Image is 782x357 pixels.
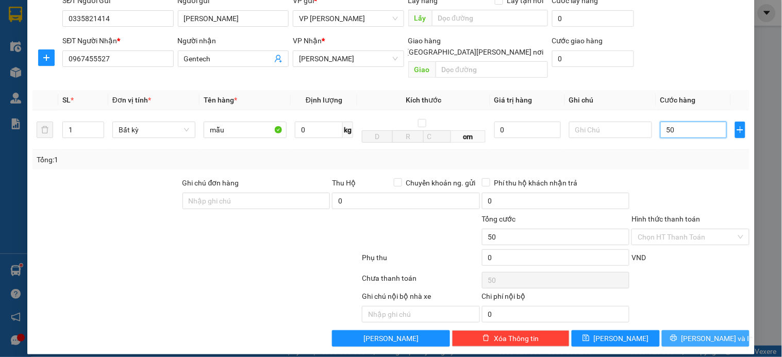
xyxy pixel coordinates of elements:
[362,306,479,322] input: Nhập ghi chú
[362,130,393,143] input: D
[62,35,173,46] div: SĐT Người Nhận
[332,330,450,347] button: [PERSON_NAME]
[423,130,451,143] input: C
[552,10,635,27] input: Cước lấy hàng
[22,48,103,66] strong: 0888 827 827 - 0848 827 827
[204,122,287,138] input: VD: Bàn, Ghế
[299,51,397,66] span: VP Dương Đình Nghệ
[182,193,330,209] input: Ghi chú đơn hàng
[583,334,590,343] span: save
[552,50,635,67] input: Cước giao hàng
[662,330,750,347] button: printer[PERSON_NAME] và In
[9,69,99,96] span: Gửi hàng Hạ Long: Hotline:
[565,90,656,110] th: Ghi chú
[594,333,649,344] span: [PERSON_NAME]
[494,96,533,104] span: Giá trị hàng
[631,215,700,223] label: Hình thức thanh toán
[403,46,548,58] span: [GEOGRAPHIC_DATA][PERSON_NAME] nơi
[362,291,479,306] div: Ghi chú nội bộ nhà xe
[482,334,490,343] span: delete
[343,122,353,138] span: kg
[494,122,561,138] input: 0
[552,37,603,45] label: Cước giao hàng
[5,30,104,66] span: Gửi hàng [GEOGRAPHIC_DATA]: Hotline:
[631,253,646,262] span: VND
[178,35,289,46] div: Người nhận
[408,61,436,78] span: Giao
[670,334,677,343] span: printer
[660,96,696,104] span: Cước hàng
[681,333,754,344] span: [PERSON_NAME] và In
[11,5,97,27] strong: Công ty TNHH Phúc Xuyên
[38,49,55,66] button: plus
[452,330,570,347] button: deleteXóa Thông tin
[182,179,239,187] label: Ghi chú đơn hàng
[112,96,151,104] span: Đơn vị tính
[490,177,582,189] span: Phí thu hộ khách nhận trả
[5,39,104,57] strong: 024 3236 3236 -
[735,122,745,138] button: plus
[569,122,652,138] input: Ghi Chú
[402,177,480,189] span: Chuyển khoản ng. gửi
[436,61,548,78] input: Dọc đường
[451,130,485,143] span: cm
[204,96,237,104] span: Tên hàng
[482,215,516,223] span: Tổng cước
[274,55,282,63] span: user-add
[62,96,71,104] span: SL
[332,179,356,187] span: Thu Hộ
[37,122,53,138] button: delete
[408,37,441,45] span: Giao hàng
[39,54,54,62] span: plus
[392,130,423,143] input: R
[361,252,480,270] div: Phụ thu
[361,273,480,291] div: Chưa thanh toán
[408,10,432,26] span: Lấy
[736,126,745,134] span: plus
[406,96,441,104] span: Kích thước
[494,333,539,344] span: Xóa Thông tin
[306,96,342,104] span: Định lượng
[572,330,659,347] button: save[PERSON_NAME]
[432,10,548,26] input: Dọc đường
[363,333,419,344] span: [PERSON_NAME]
[119,122,189,138] span: Bất kỳ
[37,154,303,165] div: Tổng: 1
[293,37,322,45] span: VP Nhận
[482,291,630,306] div: Chi phí nội bộ
[299,11,397,26] span: VP Hạ Long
